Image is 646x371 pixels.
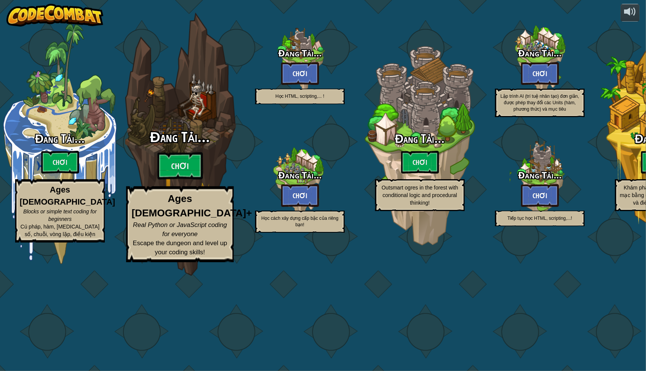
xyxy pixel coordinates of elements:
[281,184,319,207] button: Chơi
[157,152,203,180] btn: Chơi
[278,169,322,181] span: Đang Tải...
[240,122,360,242] div: Complete previous world to unlock
[6,4,103,27] img: CodeCombat - Learn how to code by playing a game
[401,151,439,174] btn: Chơi
[133,221,227,238] span: Real Python or JavaScript coding for everyone
[395,130,445,147] span: Đang Tải...
[360,24,480,264] div: Complete previous world to unlock
[20,224,100,237] span: Cú pháp, hàm, [MEDICAL_DATA] số, chuỗi, vòng lặp, điều kiện
[276,94,324,99] span: Học HTML, scripting,... !
[20,185,115,206] strong: Ages [DEMOGRAPHIC_DATA]
[507,216,572,221] span: Tiếp tục học HTML, scripting,...!
[132,193,252,219] strong: Ages [DEMOGRAPHIC_DATA]+
[133,240,227,256] span: Escape the dungeon and level up your coding skills!
[381,185,458,206] span: Outsmart ogres in the forest with conditional logic and procedural thinking!
[480,122,600,242] div: Complete previous world to unlock
[621,4,640,22] button: Tùy chỉnh âm lượng
[23,208,97,222] span: Blocks or simple text coding for beginners
[521,184,559,207] button: Chơi
[278,47,322,59] span: Đang Tải...
[281,62,319,85] button: Chơi
[41,151,79,174] btn: Chơi
[35,130,85,147] span: Đang Tải...
[518,169,562,181] span: Đang Tải...
[518,47,562,59] span: Đang Tải...
[521,62,559,85] button: Chơi
[262,216,339,227] span: Học cách xây dựng cấp bậc của riêng bạn!
[150,127,210,147] span: Đang Tải...
[501,94,579,112] span: Lập trình AI (trí tuệ nhân tạo) đơn giản, được phép thay đổi các Units (hàm, phương thức) và mục ...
